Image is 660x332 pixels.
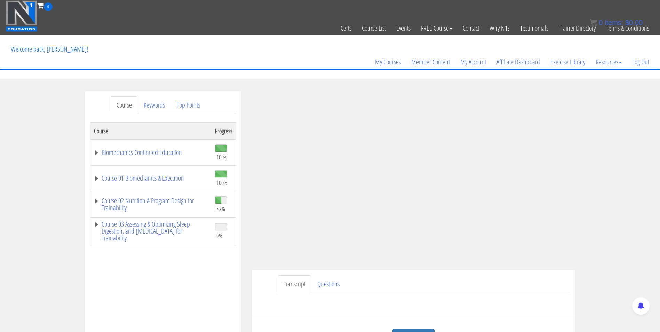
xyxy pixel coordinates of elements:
a: Testimonials [515,11,554,45]
a: Events [391,11,416,45]
a: Questions [312,275,345,293]
a: Course List [357,11,391,45]
a: My Courses [370,45,406,79]
a: Top Points [171,96,206,114]
span: $ [625,19,629,26]
a: Exercise Library [545,45,590,79]
a: Keywords [138,96,170,114]
th: Course [90,122,212,139]
span: 0 [599,19,603,26]
a: Course [111,96,137,114]
span: 0% [216,232,223,239]
th: Progress [212,122,236,139]
a: Course 02 Nutrition & Program Design for Trainability [94,197,208,211]
bdi: 0.00 [625,19,643,26]
a: Terms & Conditions [601,11,654,45]
a: Resources [590,45,627,79]
a: Course 01 Biomechanics & Execution [94,175,208,182]
img: icon11.png [590,19,597,26]
a: Member Content [406,45,455,79]
a: My Account [455,45,491,79]
a: Log Out [627,45,654,79]
a: Affiliate Dashboard [491,45,545,79]
span: items: [605,19,623,26]
p: Welcome back, [PERSON_NAME]! [6,35,93,63]
a: FREE Course [416,11,458,45]
a: Biomechanics Continued Education [94,149,208,156]
img: n1-education [6,0,37,32]
a: Certs [335,11,357,45]
a: Transcript [278,275,311,293]
a: 0 items: $0.00 [590,19,643,26]
span: 52% [216,205,225,213]
span: 100% [216,153,228,161]
span: 0 [44,2,53,11]
a: Course 03 Assessing & Optimizing Sleep Digestion, and [MEDICAL_DATA] for Trainability [94,221,208,242]
a: Why N1? [484,11,515,45]
span: 100% [216,179,228,187]
a: Trainer Directory [554,11,601,45]
a: Contact [458,11,484,45]
a: 0 [37,1,53,10]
